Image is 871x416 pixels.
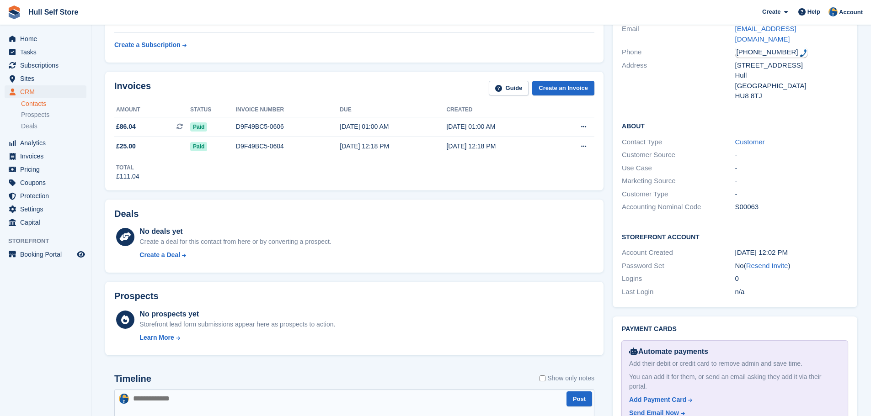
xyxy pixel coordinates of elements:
[139,333,174,342] div: Learn More
[622,287,735,297] div: Last Login
[5,150,86,163] a: menu
[139,237,331,247] div: Create a deal for this contact from here or by converting a prospect.
[800,49,807,57] img: hfpfyWBK5wQHBAGPgDf9c6qAYOxxMAAAAASUVORK5CYII=
[629,395,686,405] div: Add Payment Card
[446,142,553,151] div: [DATE] 12:18 PM
[622,60,735,101] div: Address
[5,176,86,189] a: menu
[735,150,848,160] div: -
[735,247,848,258] div: [DATE] 12:02 PM
[622,121,848,130] h2: About
[116,122,136,132] span: £86.04
[735,81,848,91] div: [GEOGRAPHIC_DATA]
[828,7,838,16] img: Hull Self Store
[762,7,780,16] span: Create
[114,40,181,50] div: Create a Subscription
[114,37,187,53] a: Create a Subscription
[21,122,37,131] span: Deals
[622,202,735,212] div: Accounting Nominal Code
[236,122,340,132] div: D9F49BC5-0606
[21,110,86,120] a: Prospects
[622,163,735,174] div: Use Case
[139,320,335,329] div: Storefront lead form submissions appear here as prospects to action.
[5,46,86,58] a: menu
[5,216,86,229] a: menu
[839,8,863,17] span: Account
[540,374,545,383] input: Show only notes
[190,103,236,117] th: Status
[139,226,331,237] div: No deals yet
[236,103,340,117] th: Invoice number
[340,103,446,117] th: Due
[622,176,735,186] div: Marketing Source
[5,72,86,85] a: menu
[622,274,735,284] div: Logins
[735,274,848,284] div: 0
[20,248,75,261] span: Booking Portal
[20,216,75,229] span: Capital
[5,163,86,176] a: menu
[114,291,159,301] h2: Prospects
[446,103,553,117] th: Created
[622,261,735,271] div: Password Set
[20,32,75,45] span: Home
[622,326,848,333] h2: Payment cards
[116,172,139,181] div: £111.04
[5,203,86,216] a: menu
[20,72,75,85] span: Sites
[622,24,735,44] div: Email
[735,70,848,81] div: Hull
[116,142,136,151] span: £25.00
[5,59,86,72] a: menu
[5,32,86,45] a: menu
[20,85,75,98] span: CRM
[21,111,49,119] span: Prospects
[629,346,840,357] div: Automate payments
[21,121,86,131] a: Deals
[446,122,553,132] div: [DATE] 01:00 AM
[622,150,735,160] div: Customer Source
[735,138,765,146] a: Customer
[735,287,848,297] div: n/a
[20,190,75,202] span: Protection
[735,163,848,174] div: -
[20,59,75,72] span: Subscriptions
[735,60,848,71] div: [STREET_ADDRESS]
[114,209,139,219] h2: Deals
[540,374,594,383] label: Show only notes
[489,81,529,96] a: Guide
[5,248,86,261] a: menu
[190,142,207,151] span: Paid
[340,122,446,132] div: [DATE] 01:00 AM
[7,5,21,19] img: stora-icon-8386f47178a22dfd0bd8f6a31ec36ba5ce8667c1dd55bd0f319d3a0aa187defe.svg
[629,359,840,369] div: Add their debit or credit card to remove admin and save time.
[119,394,129,404] img: Hull Self Store
[629,395,837,405] a: Add Payment Card
[340,142,446,151] div: [DATE] 12:18 PM
[566,391,592,406] button: Post
[629,372,840,391] div: You can add it for them, or send an email asking they add it via their portal.
[114,81,151,96] h2: Invoices
[139,333,335,342] a: Learn More
[5,137,86,149] a: menu
[114,374,151,384] h2: Timeline
[190,122,207,132] span: Paid
[139,250,331,260] a: Create a Deal
[20,137,75,149] span: Analytics
[20,176,75,189] span: Coupons
[139,309,335,320] div: No prospects yet
[746,262,788,269] a: Resend Invite
[735,25,796,43] a: [EMAIL_ADDRESS][DOMAIN_NAME]
[735,202,848,212] div: S00063
[5,190,86,202] a: menu
[744,262,791,269] span: ( )
[236,142,340,151] div: D9F49BC5-0604
[20,163,75,176] span: Pricing
[622,189,735,200] div: Customer Type
[532,81,594,96] a: Create an Invoice
[735,189,848,200] div: -
[735,261,848,271] div: No
[735,91,848,101] div: HU8 8TJ
[622,232,848,241] h2: Storefront Account
[139,250,180,260] div: Create a Deal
